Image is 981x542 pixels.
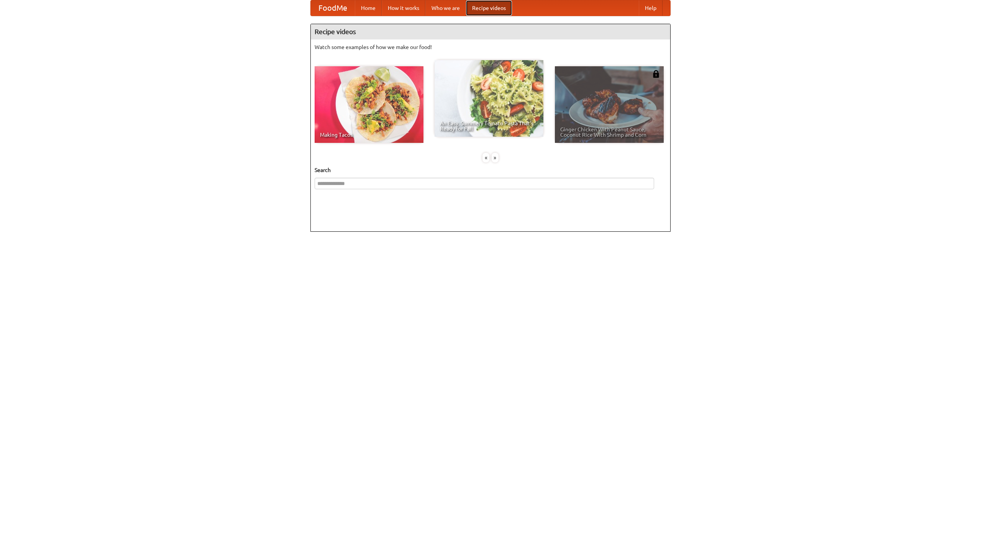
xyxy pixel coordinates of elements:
a: Home [355,0,382,16]
a: Making Tacos [315,66,423,143]
h5: Search [315,166,666,174]
span: An Easy, Summery Tomato Pasta That's Ready for Fall [440,121,538,131]
img: 483408.png [652,70,660,78]
a: Recipe videos [466,0,512,16]
a: FoodMe [311,0,355,16]
a: How it works [382,0,425,16]
a: Who we are [425,0,466,16]
h4: Recipe videos [311,24,670,39]
span: Making Tacos [320,132,418,138]
p: Watch some examples of how we make our food! [315,43,666,51]
a: An Easy, Summery Tomato Pasta That's Ready for Fall [435,60,543,137]
div: « [482,153,489,162]
a: Help [639,0,663,16]
div: » [492,153,499,162]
